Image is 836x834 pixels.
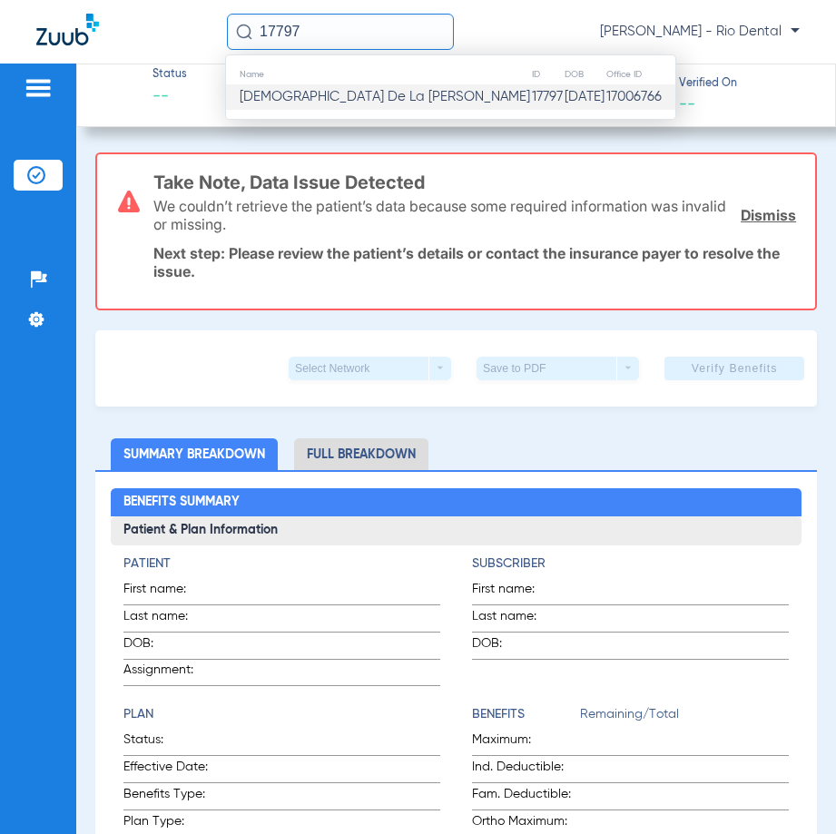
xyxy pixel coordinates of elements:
[118,191,140,212] img: error-icon
[227,14,454,50] input: Search for patients
[580,705,789,731] span: Remaining/Total
[152,85,187,108] span: --
[472,785,580,809] span: Fam. Deductible:
[679,76,806,93] span: Verified On
[153,173,796,191] h3: Take Note, Data Issue Detected
[564,84,605,110] td: [DATE]
[123,607,212,632] span: Last name:
[472,705,580,724] h4: Benefits
[741,206,796,224] a: Dismiss
[153,244,796,280] p: Next step: Please review the patient’s details or contact the insurance payer to resolve the issue.
[294,438,428,470] li: Full Breakdown
[152,67,187,83] span: Status
[111,438,278,470] li: Summary Breakdown
[472,758,580,782] span: Ind. Deductible:
[472,554,789,574] h4: Subscriber
[123,580,212,604] span: First name:
[679,93,695,113] span: --
[226,64,531,84] th: Name
[472,634,561,659] span: DOB:
[24,77,53,99] img: hamburger-icon
[531,84,564,110] td: 17797
[600,23,800,41] span: [PERSON_NAME] - Rio Dental
[123,705,440,724] h4: Plan
[240,90,530,103] span: [DEMOGRAPHIC_DATA] De La [PERSON_NAME]
[472,607,561,632] span: Last name:
[123,554,440,574] h4: Patient
[472,580,561,604] span: First name:
[531,64,564,84] th: ID
[123,758,257,782] span: Effective Date:
[236,24,252,40] img: Search Icon
[36,14,99,45] img: Zuub Logo
[472,731,580,755] span: Maximum:
[153,197,728,233] p: We couldn’t retrieve the patient’s data because some required information was invalid or missing.
[111,488,801,517] h2: Benefits Summary
[111,516,801,545] h3: Patient & Plan Information
[123,731,257,755] span: Status:
[123,785,257,809] span: Benefits Type:
[605,64,675,84] th: Office ID
[564,64,605,84] th: DOB
[123,634,212,659] span: DOB:
[472,705,580,731] app-breakdown-title: Benefits
[605,84,675,110] td: 17006766
[123,661,212,685] span: Assignment:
